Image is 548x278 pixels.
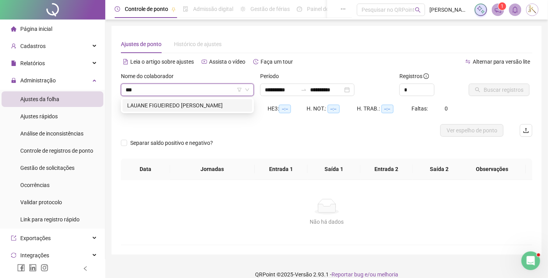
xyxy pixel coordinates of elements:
[20,96,59,102] span: Ajustes da folha
[360,159,413,180] th: Entrada 2
[183,6,188,12] span: file-done
[121,41,161,47] span: Ajustes de ponto
[83,266,88,271] span: left
[20,130,83,137] span: Análise de inconsistências
[245,87,250,92] span: down
[17,264,25,272] span: facebook
[170,159,255,180] th: Jornadas
[11,78,16,83] span: lock
[20,252,49,258] span: Integrações
[202,59,207,64] span: youtube
[307,104,357,113] div: H. NOT.:
[308,159,360,180] th: Saída 1
[301,87,307,93] span: swap-right
[130,217,523,226] div: Não há dados
[250,6,290,12] span: Gestão de férias
[268,104,307,113] div: HE 3:
[20,199,62,205] span: Validar protocolo
[332,271,398,278] span: Reportar bug e/ou melhoria
[297,6,302,12] span: dashboard
[11,235,16,241] span: export
[11,61,16,66] span: file
[20,60,45,66] span: Relatórios
[328,105,340,113] span: --:--
[498,2,506,10] sup: 1
[130,59,194,65] span: Leia o artigo sobre ajustes
[20,26,52,32] span: Página inicial
[501,4,504,9] span: 1
[445,105,448,112] span: 0
[261,59,293,65] span: Faça um tour
[477,5,485,14] img: sparkle-icon.fc2bf0ac1784a2077858766a79e2daf3.svg
[121,72,179,80] label: Nome do colaborador
[171,7,176,12] span: pushpin
[29,264,37,272] span: linkedin
[20,113,58,119] span: Ajustes rápidos
[174,41,222,47] span: Histórico de ajustes
[399,72,429,80] span: Registros
[469,84,530,96] button: Buscar registros
[279,105,291,113] span: --:--
[193,6,233,12] span: Admissão digital
[512,6,519,13] span: bell
[413,159,466,180] th: Saída 2
[115,6,120,12] span: clock-circle
[459,159,526,180] th: Observações
[465,59,471,64] span: swap
[381,105,394,113] span: --:--
[430,5,470,14] span: [PERSON_NAME] - GRUPO JK
[20,235,51,241] span: Exportações
[260,72,284,80] label: Período
[125,6,168,12] span: Controle de ponto
[127,139,216,147] span: Separar saldo positivo e negativo?
[255,159,307,180] th: Entrada 1
[307,6,337,12] span: Painel do DP
[253,59,259,64] span: history
[127,101,248,110] div: LAUANE FIGUEIREDO [PERSON_NAME]
[20,182,50,188] span: Ocorrências
[465,165,520,173] span: Observações
[20,216,80,223] span: Link para registro rápido
[237,87,242,92] span: filter
[424,73,429,79] span: info-circle
[473,59,530,65] span: Alternar para versão lite
[415,7,421,13] span: search
[240,6,246,12] span: sun
[20,148,93,154] span: Controle de registros de ponto
[20,77,56,84] span: Administração
[20,165,74,171] span: Gestão de solicitações
[122,99,252,112] div: LAUANE FIGUEIREDO SIEBRA CARNEIRO
[209,59,245,65] span: Assista o vídeo
[20,43,46,49] span: Cadastros
[440,124,504,137] button: Ver espelho de ponto
[412,105,429,112] span: Faltas:
[341,6,346,12] span: ellipsis
[11,253,16,258] span: sync
[295,271,312,278] span: Versão
[495,6,502,13] span: notification
[123,59,128,64] span: file-text
[523,127,529,134] span: upload
[41,264,48,272] span: instagram
[521,251,540,270] iframe: Intercom live chat
[527,4,538,16] img: 75171
[11,43,16,49] span: user-add
[11,26,16,32] span: home
[121,159,170,180] th: Data
[357,104,412,113] div: H. TRAB.:
[301,87,307,93] span: to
